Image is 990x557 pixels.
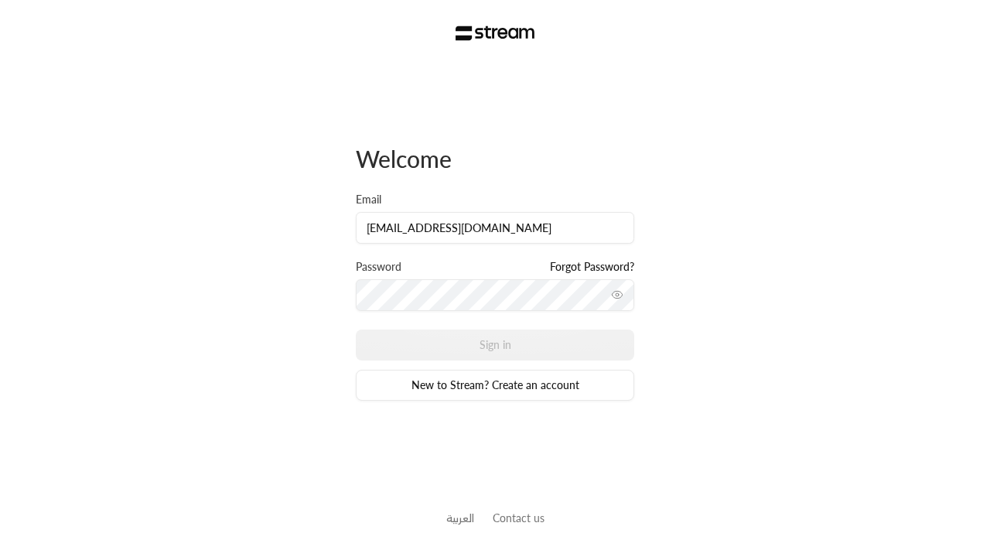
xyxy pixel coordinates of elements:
[605,282,630,307] button: toggle password visibility
[446,504,474,532] a: العربية
[493,511,544,525] a: Contact us
[456,26,535,41] img: Stream Logo
[356,259,401,275] label: Password
[493,510,544,526] button: Contact us
[356,192,381,207] label: Email
[356,370,634,401] a: New to Stream? Create an account
[356,145,452,173] span: Welcome
[550,259,634,275] a: Forgot Password?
